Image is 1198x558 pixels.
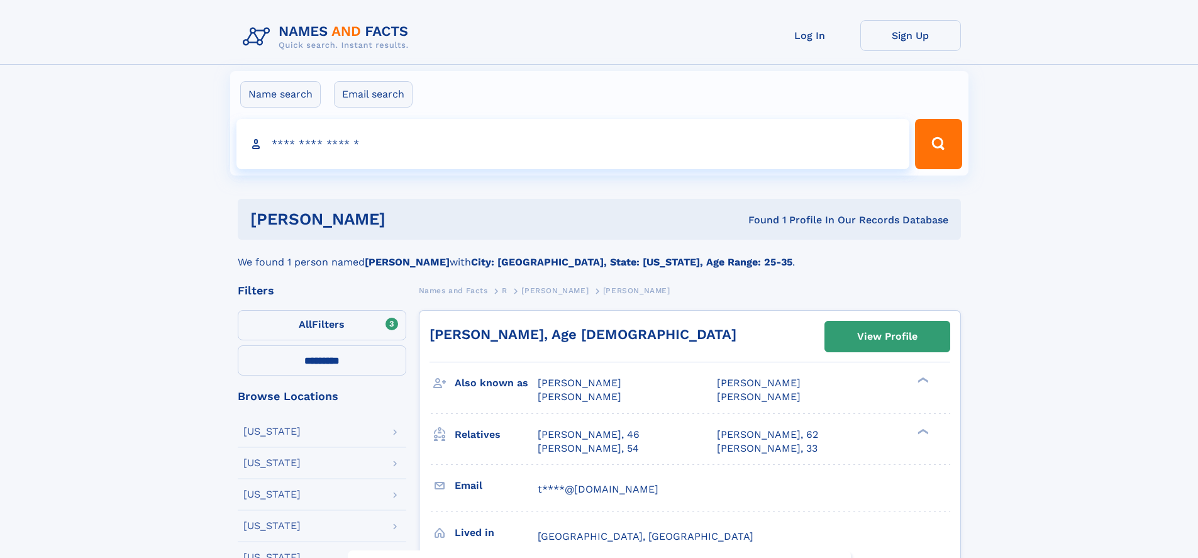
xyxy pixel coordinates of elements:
[825,321,950,352] a: View Profile
[914,376,929,384] div: ❯
[243,427,301,437] div: [US_STATE]
[243,521,301,531] div: [US_STATE]
[250,211,567,227] h1: [PERSON_NAME]
[238,310,406,340] label: Filters
[860,20,961,51] a: Sign Up
[717,391,801,403] span: [PERSON_NAME]
[419,282,488,298] a: Names and Facts
[238,285,406,296] div: Filters
[334,81,413,108] label: Email search
[760,20,860,51] a: Log In
[243,489,301,499] div: [US_STATE]
[455,372,538,394] h3: Also known as
[538,391,621,403] span: [PERSON_NAME]
[538,530,753,542] span: [GEOGRAPHIC_DATA], [GEOGRAPHIC_DATA]
[455,424,538,445] h3: Relatives
[717,442,818,455] a: [PERSON_NAME], 33
[240,81,321,108] label: Name search
[238,20,419,54] img: Logo Names and Facts
[502,282,507,298] a: R
[471,256,792,268] b: City: [GEOGRAPHIC_DATA], State: [US_STATE], Age Range: 25-35
[915,119,962,169] button: Search Button
[538,377,621,389] span: [PERSON_NAME]
[567,213,948,227] div: Found 1 Profile In Our Records Database
[717,377,801,389] span: [PERSON_NAME]
[455,475,538,496] h3: Email
[236,119,910,169] input: search input
[299,318,312,330] span: All
[365,256,450,268] b: [PERSON_NAME]
[603,286,670,295] span: [PERSON_NAME]
[243,458,301,468] div: [US_STATE]
[430,326,736,342] a: [PERSON_NAME], Age [DEMOGRAPHIC_DATA]
[857,322,918,351] div: View Profile
[502,286,507,295] span: R
[914,427,929,435] div: ❯
[717,428,818,442] a: [PERSON_NAME], 62
[538,428,640,442] a: [PERSON_NAME], 46
[238,391,406,402] div: Browse Locations
[238,240,961,270] div: We found 1 person named with .
[455,522,538,544] h3: Lived in
[538,442,639,455] a: [PERSON_NAME], 54
[521,286,589,295] span: [PERSON_NAME]
[521,282,589,298] a: [PERSON_NAME]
